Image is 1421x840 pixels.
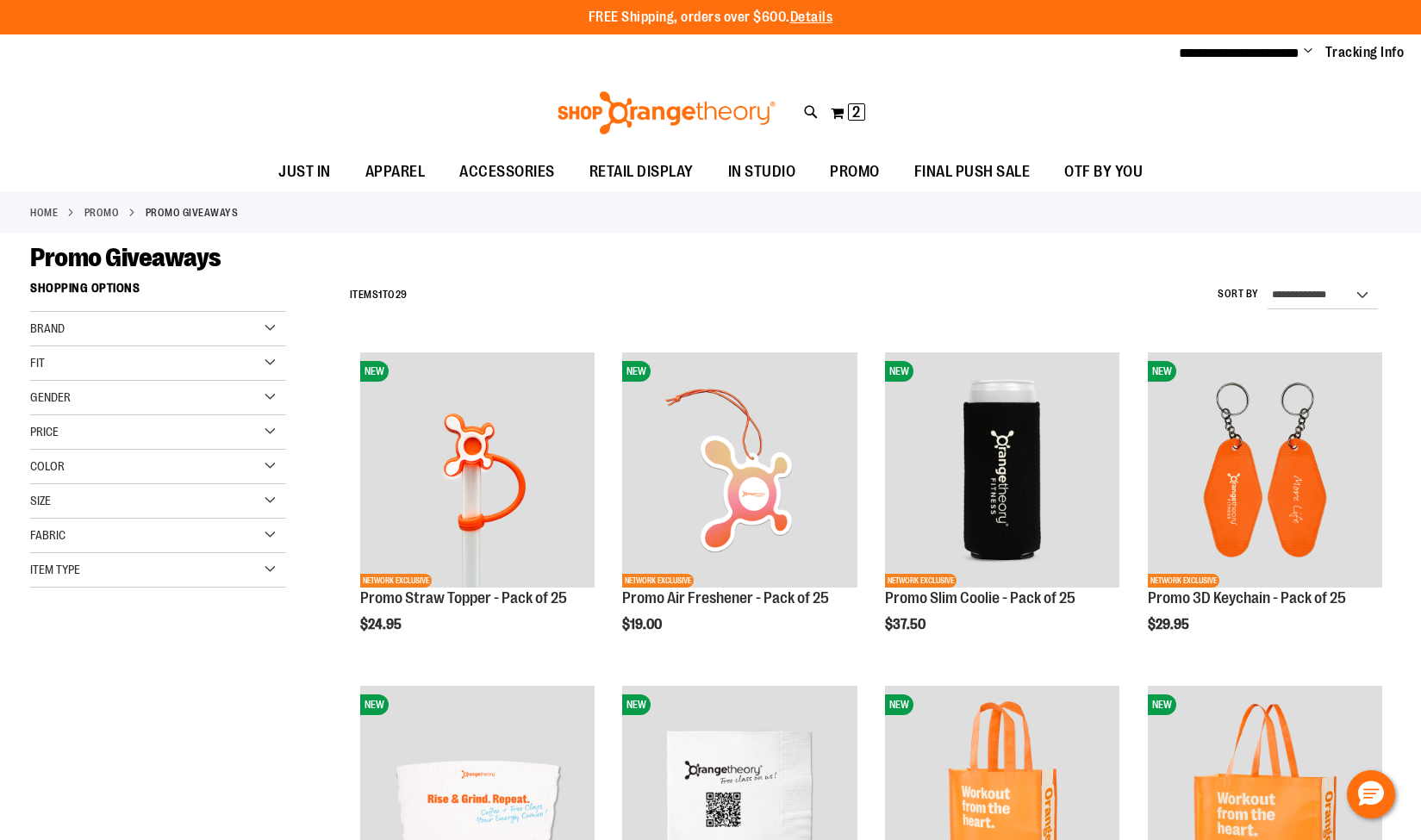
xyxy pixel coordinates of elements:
[622,694,651,715] span: NEW
[30,528,65,542] span: Fabric
[30,390,71,404] span: Gender
[1148,694,1176,715] span: NEW
[30,356,45,370] span: Fit
[711,152,813,192] a: IN STUDIO
[352,344,603,676] div: product
[572,152,711,192] a: RETAIL DISPLAY
[360,694,389,715] span: NEW
[1304,44,1312,61] button: Account menu
[885,361,913,382] span: NEW
[555,91,778,134] img: Shop Orangetheory
[30,243,221,272] span: Promo Giveaways
[350,282,408,308] h2: Items to
[84,205,120,221] a: PROMO
[1148,361,1176,382] span: NEW
[885,589,1075,607] a: Promo Slim Coolie - Pack of 25
[30,205,58,221] a: Home
[396,289,408,301] span: 29
[622,352,857,589] a: Promo Air Freshener - Pack of 25NEWNETWORK EXCLUSIVE
[589,8,833,28] p: FREE Shipping, orders over $600.
[360,352,595,587] img: Promo Straw Topper - Pack of 25
[914,152,1031,191] span: FINAL PUSH SALE
[589,152,694,191] span: RETAIL DISPLAY
[1139,344,1391,676] div: product
[885,352,1119,589] a: Promo Slim Coolie - Pack of 25NEWNETWORK EXCLUSIVE
[360,589,567,607] a: Promo Straw Topper - Pack of 25
[30,494,51,507] span: Size
[1148,574,1219,588] span: NETWORK EXCLUSIVE
[622,574,694,588] span: NETWORK EXCLUSIVE
[1047,152,1160,192] a: OTF BY YOU
[30,273,286,312] strong: Shopping Options
[1148,352,1382,587] img: Promo 3D Keychain - Pack of 25
[622,361,651,382] span: NEW
[30,321,65,335] span: Brand
[30,459,65,473] span: Color
[360,352,595,589] a: Promo Straw Topper - Pack of 25NEWNETWORK EXCLUSIVE
[728,152,796,191] span: IN STUDIO
[360,574,432,588] span: NETWORK EXCLUSIVE
[897,152,1048,192] a: FINAL PUSH SALE
[30,563,80,576] span: Item Type
[790,9,833,25] a: Details
[442,152,572,192] a: ACCESSORIES
[622,617,664,632] span: $19.00
[885,574,957,588] span: NETWORK EXCLUSIVE
[852,103,860,121] span: 2
[1347,770,1395,818] button: Hello, have a question? Let’s chat.
[1148,617,1192,632] span: $29.95
[1148,589,1346,607] a: Promo 3D Keychain - Pack of 25
[622,589,829,607] a: Promo Air Freshener - Pack of 25
[1325,43,1405,62] a: Tracking Info
[622,352,857,587] img: Promo Air Freshener - Pack of 25
[30,425,59,439] span: Price
[830,152,880,191] span: PROMO
[365,152,426,191] span: APPAREL
[278,152,331,191] span: JUST IN
[614,344,865,676] div: product
[876,344,1128,676] div: product
[261,152,348,192] a: JUST IN
[1148,352,1382,589] a: Promo 3D Keychain - Pack of 25NEWNETWORK EXCLUSIVE
[813,152,897,191] a: PROMO
[360,617,404,632] span: $24.95
[885,352,1119,587] img: Promo Slim Coolie - Pack of 25
[1064,152,1143,191] span: OTF BY YOU
[885,694,913,715] span: NEW
[378,289,383,301] span: 1
[1218,287,1259,302] label: Sort By
[885,617,928,632] span: $37.50
[348,152,443,192] a: APPAREL
[459,152,555,191] span: ACCESSORIES
[146,205,239,221] strong: Promo Giveaways
[360,361,389,382] span: NEW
